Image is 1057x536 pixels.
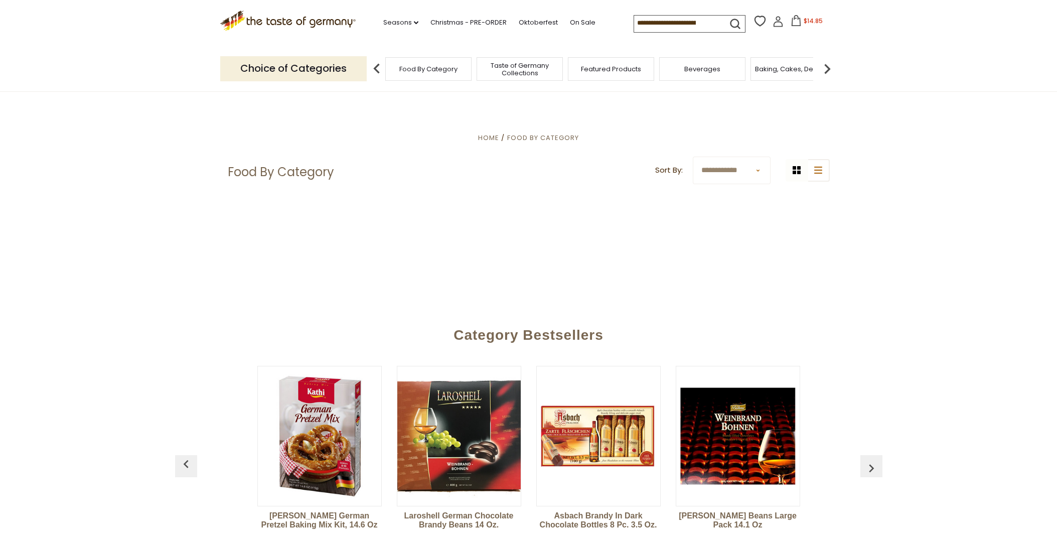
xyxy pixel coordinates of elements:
a: Christmas - PRE-ORDER [430,17,507,28]
a: Food By Category [507,133,579,143]
div: Category Bestsellers [180,312,877,353]
a: Seasons [383,17,418,28]
a: Taste of Germany Collections [480,62,560,77]
img: previous arrow [863,460,879,476]
img: next arrow [817,59,837,79]
h1: Food By Category [228,165,334,180]
img: previous arrow [367,59,387,79]
img: previous arrow [178,456,194,472]
button: $14.85 [786,15,828,30]
img: Kathi German Pretzel Baking Mix Kit, 14.6 oz [258,374,381,498]
label: Sort By: [655,164,683,177]
img: Asbach Brandy in Dark Chocolate Bottles 8 pc. 3.5 oz. [537,374,660,498]
a: Oktoberfest [519,17,558,28]
a: Featured Products [581,65,641,73]
img: Laroshell German Chocolate Brandy Beans 14 oz. [397,374,521,498]
a: Beverages [684,65,720,73]
img: Boehme Brandy Beans Large Pack 14.1 oz [676,374,800,498]
a: On Sale [570,17,595,28]
a: Baking, Cakes, Desserts [755,65,833,73]
span: $14.85 [804,17,823,25]
p: Choice of Categories [220,56,367,81]
a: Home [478,133,499,143]
a: Food By Category [399,65,458,73]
